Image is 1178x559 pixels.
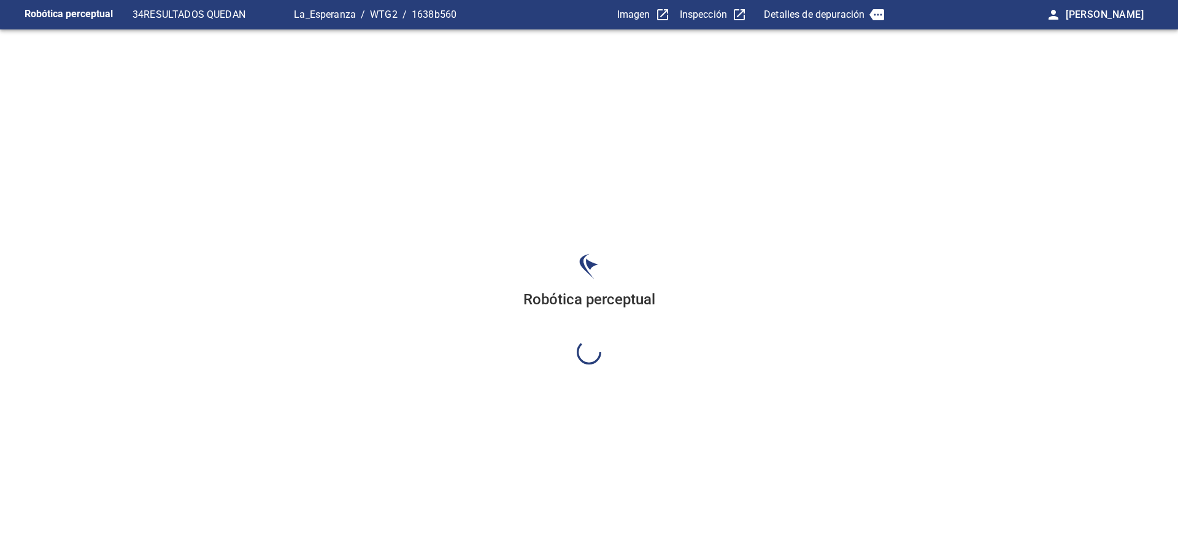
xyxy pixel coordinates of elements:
a: 1638b560 [412,9,456,20]
font: [PERSON_NAME] [1066,9,1144,20]
font: / [361,9,365,20]
img: relaciones públicas [579,253,599,279]
button: [PERSON_NAME] [1061,2,1163,27]
font: Robótica perceptual [25,8,113,20]
font: RESULTADOS QUEDAN [144,9,245,20]
font: persona [1046,7,1076,22]
font: Detalles de depuración [764,9,864,20]
a: Imagen [617,7,670,22]
font: Robótica perceptual [523,291,655,308]
a: Inspección [680,7,747,22]
font: / [402,9,407,20]
font: 34 [133,9,144,20]
font: La_Esperanza [294,9,356,20]
font: Inspección [680,9,728,20]
font: Imagen [617,9,650,20]
a: WTG2 [370,9,398,20]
